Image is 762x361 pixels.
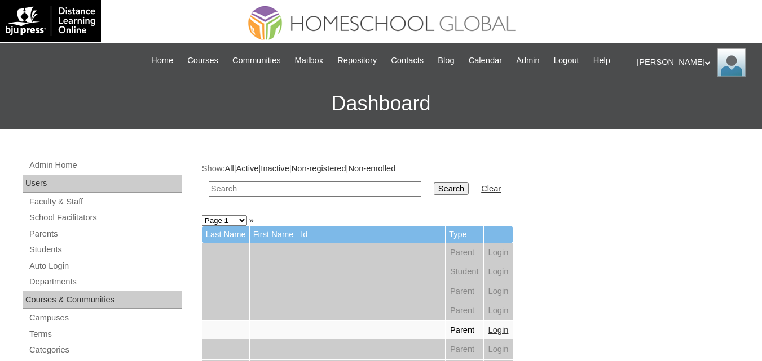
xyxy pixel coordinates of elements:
a: Students [28,243,182,257]
td: Parent [446,340,483,359]
a: Login [488,287,509,296]
a: Repository [332,54,382,67]
a: Faculty & Staff [28,195,182,209]
a: Help [588,54,616,67]
td: Parent [446,301,483,320]
h3: Dashboard [6,78,756,129]
span: Contacts [391,54,424,67]
a: Login [488,248,509,257]
a: Login [488,326,509,335]
span: Home [151,54,173,67]
a: Inactive [261,164,289,173]
a: Non-enrolled [348,164,395,173]
span: Admin [516,54,540,67]
td: First Name [250,226,297,243]
input: Search [209,181,421,197]
div: Show: | | | | [202,163,751,203]
a: Active [236,164,259,173]
div: Users [23,175,182,193]
a: Non-registered [292,164,346,173]
a: Admin Home [28,158,182,172]
span: Blog [438,54,454,67]
td: Id [297,226,445,243]
span: Courses [187,54,218,67]
td: Last Name [202,226,249,243]
a: Login [488,306,509,315]
span: Communities [232,54,281,67]
a: Campuses [28,311,182,325]
span: Help [593,54,610,67]
span: Repository [337,54,377,67]
a: Clear [481,184,501,193]
a: Parents [28,227,182,241]
span: Mailbox [295,54,324,67]
a: Blog [432,54,460,67]
a: Home [146,54,179,67]
a: Admin [510,54,545,67]
a: Login [488,345,509,354]
span: Calendar [469,54,502,67]
div: [PERSON_NAME] [637,48,751,77]
td: Parent [446,321,483,340]
a: Categories [28,343,182,357]
a: School Facilitators [28,211,182,225]
a: Terms [28,327,182,341]
a: Communities [227,54,287,67]
input: Search [434,182,469,195]
td: Parent [446,243,483,262]
a: Auto Login [28,259,182,273]
td: Student [446,262,483,282]
img: Ariane Ebuen [717,48,746,77]
a: Calendar [463,54,508,67]
a: Logout [548,54,585,67]
div: Courses & Communities [23,291,182,309]
a: All [224,164,234,173]
a: » [249,216,254,225]
td: Parent [446,282,483,301]
img: logo-white.png [6,6,95,36]
a: Departments [28,275,182,289]
a: Login [488,267,509,276]
a: Contacts [385,54,429,67]
span: Logout [554,54,579,67]
td: Type [446,226,483,243]
a: Courses [182,54,224,67]
a: Mailbox [289,54,329,67]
